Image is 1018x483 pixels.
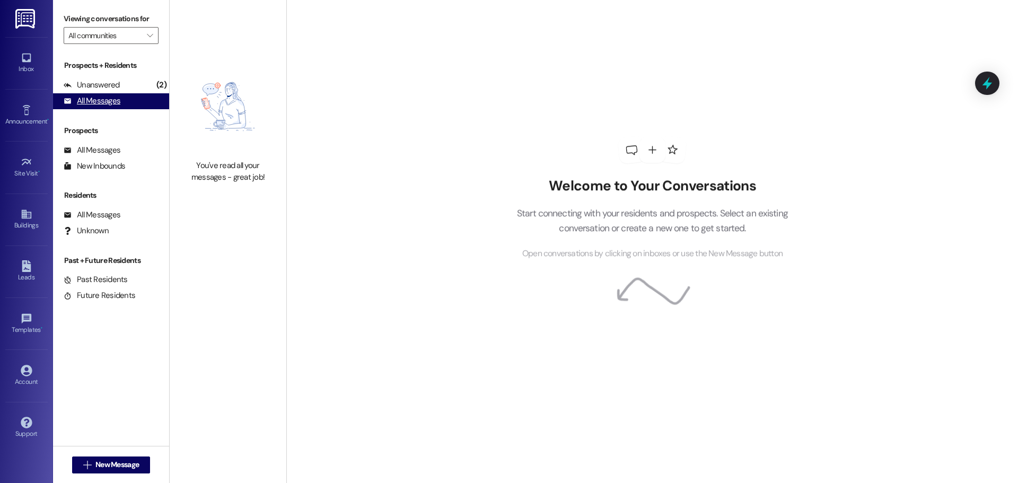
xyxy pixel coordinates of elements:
img: empty-state [181,58,275,155]
span: New Message [95,459,139,470]
div: New Inbounds [64,161,125,172]
a: Templates • [5,310,48,338]
div: Residents [53,190,169,201]
i:  [147,31,153,40]
span: • [38,168,40,175]
div: (2) [154,77,169,93]
div: All Messages [64,95,120,107]
h2: Welcome to Your Conversations [501,178,804,195]
div: All Messages [64,209,120,221]
div: All Messages [64,145,120,156]
a: Site Visit • [5,153,48,182]
span: • [47,116,49,124]
span: • [41,324,42,332]
div: Unknown [64,225,109,236]
div: Unanswered [64,80,120,91]
div: Future Residents [64,290,135,301]
div: Past Residents [64,274,128,285]
img: ResiDesk Logo [15,9,37,29]
input: All communities [68,27,142,44]
label: Viewing conversations for [64,11,159,27]
a: Inbox [5,49,48,77]
i:  [83,461,91,469]
button: New Message [72,456,151,473]
div: Prospects + Residents [53,60,169,71]
a: Buildings [5,205,48,234]
div: Past + Future Residents [53,255,169,266]
div: You've read all your messages - great job! [181,160,275,183]
div: Prospects [53,125,169,136]
span: Open conversations by clicking on inboxes or use the New Message button [522,247,783,260]
p: Start connecting with your residents and prospects. Select an existing conversation or create a n... [501,206,804,236]
a: Account [5,362,48,390]
a: Leads [5,257,48,286]
a: Support [5,414,48,442]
